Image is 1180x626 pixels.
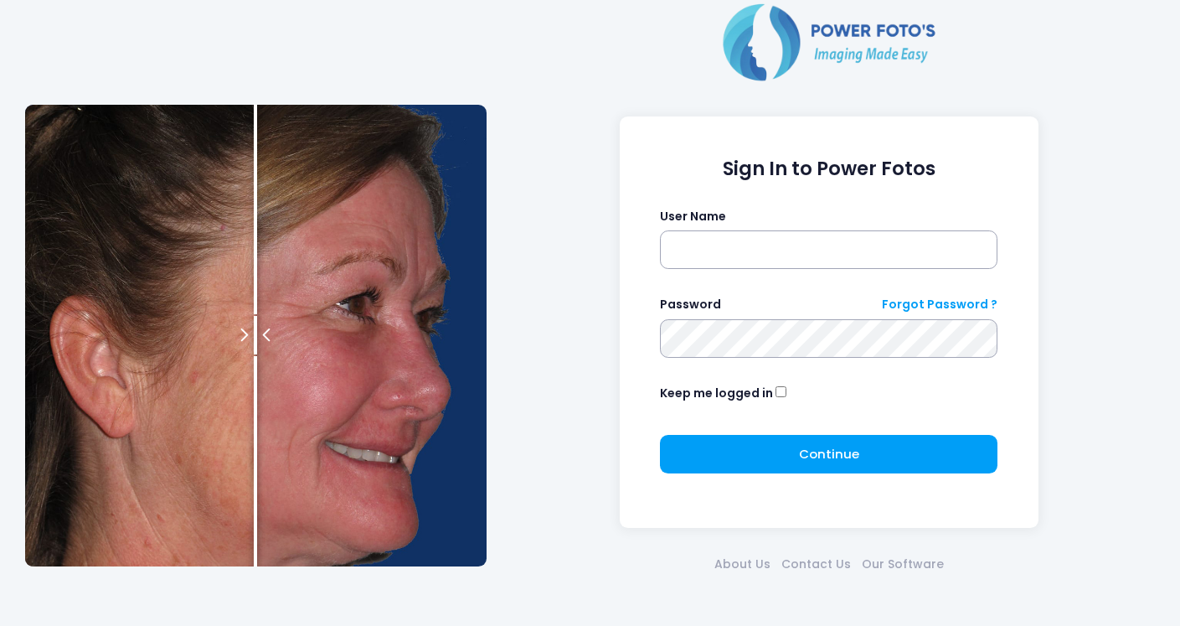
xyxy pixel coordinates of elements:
span: Continue [799,445,859,463]
label: User Name [660,208,726,225]
a: Contact Us [776,556,856,573]
a: Forgot Password ? [882,296,997,313]
label: Password [660,296,721,313]
a: Our Software [856,556,949,573]
a: About Us [709,556,776,573]
button: Continue [660,435,997,473]
h1: Sign In to Power Fotos [660,158,997,180]
label: Keep me logged in [660,385,773,402]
